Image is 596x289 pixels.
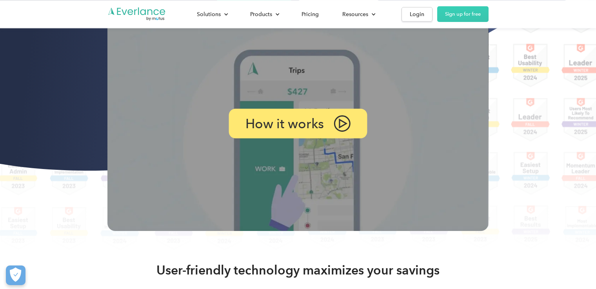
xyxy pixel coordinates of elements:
[334,7,382,21] div: Resources
[156,262,440,278] h2: User-friendly technology maximizes your savings
[437,6,489,22] a: Sign up for free
[107,7,166,22] a: Go to homepage
[197,9,221,19] div: Solutions
[6,265,25,285] button: Cookies Settings
[189,7,234,21] div: Solutions
[58,47,97,63] input: Submit
[294,7,327,21] a: Pricing
[245,118,324,129] p: How it works
[410,9,424,19] div: Login
[402,7,432,22] a: Login
[342,9,368,19] div: Resources
[250,9,272,19] div: Products
[242,7,286,21] div: Products
[302,9,319,19] div: Pricing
